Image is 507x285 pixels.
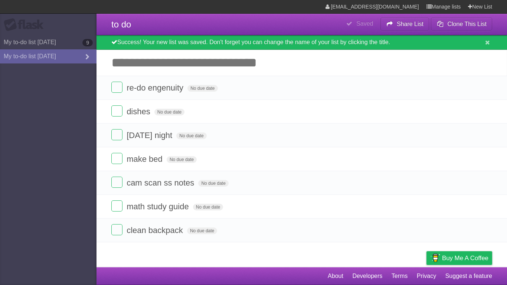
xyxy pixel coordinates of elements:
label: Done [111,153,122,164]
span: No due date [167,156,197,163]
b: Share List [397,21,423,27]
span: No due date [176,132,206,139]
b: Clone This List [447,21,487,27]
span: to do [111,19,131,29]
b: Saved [356,20,373,27]
button: Share List [380,17,429,31]
span: No due date [198,180,228,187]
span: make bed [127,154,164,164]
span: cam scan ss notes [127,178,196,187]
b: 9 [82,39,93,46]
label: Done [111,105,122,117]
a: Terms [392,269,408,283]
a: About [328,269,343,283]
label: Done [111,129,122,140]
span: dishes [127,107,152,116]
label: Done [111,200,122,212]
span: No due date [193,204,223,210]
img: Buy me a coffee [430,252,440,264]
span: math study guide [127,202,191,211]
span: [DATE] night [127,131,174,140]
label: Done [111,224,122,235]
a: Developers [352,269,382,283]
button: Clone This List [431,17,492,31]
label: Done [111,82,122,93]
span: re-do engenuity [127,83,185,92]
span: No due date [154,109,184,115]
label: Done [111,177,122,188]
span: No due date [187,227,217,234]
div: Flask [4,18,48,32]
span: clean backpack [127,226,185,235]
a: Buy me a coffee [426,251,492,265]
a: Privacy [417,269,436,283]
span: No due date [187,85,217,92]
a: Suggest a feature [445,269,492,283]
div: Success! Your new list was saved. Don't forget you can change the name of your list by clicking t... [97,35,507,50]
span: Buy me a coffee [442,252,488,265]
